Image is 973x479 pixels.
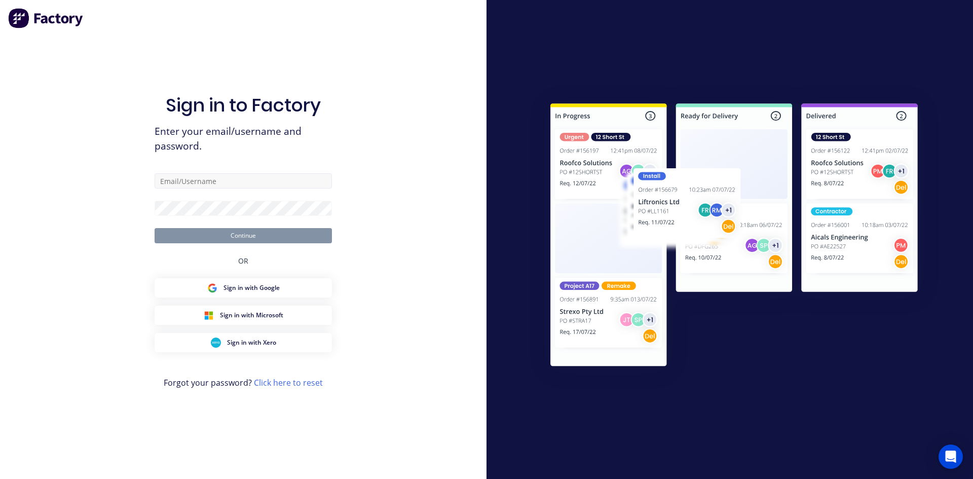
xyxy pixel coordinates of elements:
span: Enter your email/username and password. [155,124,332,154]
input: Email/Username [155,173,332,189]
img: Sign in [528,83,940,390]
button: Google Sign inSign in with Google [155,278,332,298]
h1: Sign in to Factory [166,94,321,116]
span: Sign in with Microsoft [220,311,283,320]
span: Sign in with Google [223,283,280,292]
img: Factory [8,8,84,28]
img: Microsoft Sign in [204,310,214,320]
img: Xero Sign in [211,338,221,348]
button: Xero Sign inSign in with Xero [155,333,332,352]
a: Click here to reset [254,377,323,388]
button: Continue [155,228,332,243]
div: Open Intercom Messenger [939,445,963,469]
img: Google Sign in [207,283,217,293]
span: Forgot your password? [164,377,323,389]
button: Microsoft Sign inSign in with Microsoft [155,306,332,325]
span: Sign in with Xero [227,338,276,347]
div: OR [238,243,248,278]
